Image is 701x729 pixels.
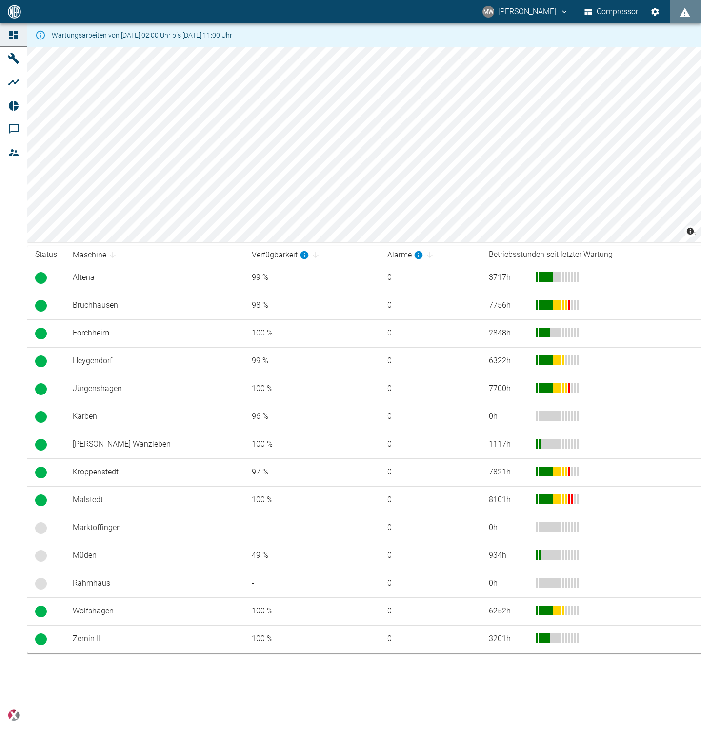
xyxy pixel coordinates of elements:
div: 0 h [489,522,528,533]
span: Betrieb [35,633,47,645]
span: Betrieb [35,328,47,339]
td: Heygendorf [65,347,244,375]
div: 3201 h [489,633,528,645]
span: Keine Daten [35,522,47,534]
span: Keine Daten [35,550,47,562]
div: berechnet für die letzten 7 Tage [387,249,423,261]
button: Einstellungen [646,3,664,20]
td: Rahmhaus [65,570,244,597]
span: Betrieb [35,439,47,451]
td: 97 % [244,458,380,486]
td: 100 % [244,375,380,403]
td: 100 % [244,597,380,625]
td: 99 % [244,347,380,375]
td: Zernin II [65,625,244,653]
td: 0 [380,403,481,431]
td: 99 % [244,264,380,292]
td: 0 [380,347,481,375]
td: [PERSON_NAME] Wanzleben [65,431,244,458]
td: Karben [65,403,244,431]
div: 7756 h [489,300,528,311]
div: 0 h [489,411,528,422]
td: - [244,570,380,597]
td: Altena [65,264,244,292]
img: logo [7,5,22,18]
td: Müden [65,542,244,570]
td: 100 % [244,625,380,653]
th: Betriebsstunden seit letzter Wartung [481,246,701,264]
span: Betrieb [35,383,47,395]
div: 2848 h [489,328,528,339]
td: 0 [380,597,481,625]
td: 96 % [244,403,380,431]
div: 6322 h [489,355,528,367]
td: Bruchhausen [65,292,244,319]
th: Status [27,246,65,264]
td: Malstedt [65,486,244,514]
div: 8101 h [489,494,528,506]
td: 49 % [244,542,380,570]
span: Betrieb [35,355,47,367]
td: Wolfshagen [65,597,244,625]
span: Betrieb [35,606,47,617]
td: - [244,514,380,542]
td: 0 [380,514,481,542]
span: Betrieb [35,411,47,423]
div: 7700 h [489,383,528,394]
div: 934 h [489,550,528,561]
span: Betrieb [35,467,47,478]
td: 0 [380,570,481,597]
td: 98 % [244,292,380,319]
span: Maschine [73,249,119,261]
div: 3717 h [489,272,528,283]
td: Forchheim [65,319,244,347]
td: 100 % [244,319,380,347]
div: berechnet für die letzten 7 Tage [252,249,309,261]
div: Wartungsarbeiten von [DATE] 02:00 Uhr bis [DATE] 11:00 Uhr [52,26,232,44]
div: 0 h [489,578,528,589]
span: Betrieb [35,494,47,506]
td: 0 [380,431,481,458]
canvas: Map [27,47,701,242]
td: 0 [380,458,481,486]
td: Jürgenshagen [65,375,244,403]
span: Keine Daten [35,578,47,590]
div: 6252 h [489,606,528,617]
div: 7821 h [489,467,528,478]
td: 0 [380,542,481,570]
button: Compressor [582,3,641,20]
td: Kroppenstedt [65,458,244,486]
td: 0 [380,625,481,653]
div: MW [482,6,494,18]
td: 0 [380,486,481,514]
img: Xplore Logo [8,709,20,721]
div: 1117 h [489,439,528,450]
td: 100 % [244,431,380,458]
td: 0 [380,264,481,292]
button: markus.wilshusen@arcanum-energy.de [481,3,570,20]
span: Betrieb [35,300,47,312]
td: 0 [380,319,481,347]
td: 100 % [244,486,380,514]
td: Marktoffingen [65,514,244,542]
td: 0 [380,292,481,319]
td: 0 [380,375,481,403]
